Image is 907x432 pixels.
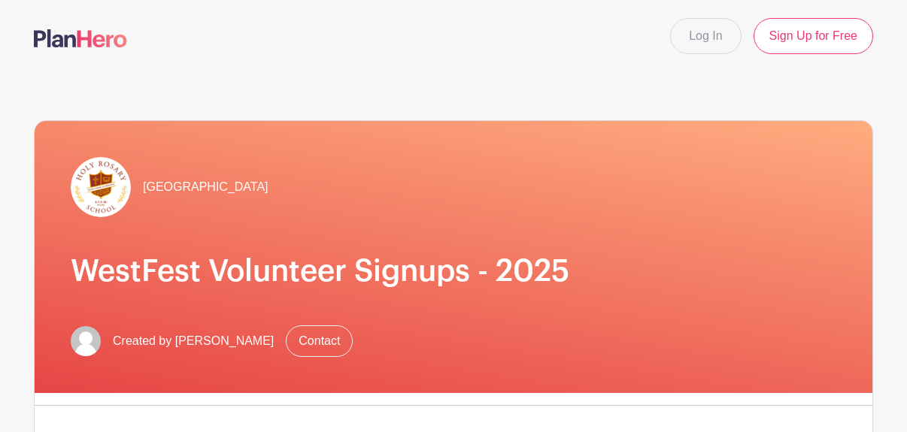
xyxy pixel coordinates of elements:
img: logo-507f7623f17ff9eddc593b1ce0a138ce2505c220e1c5a4e2b4648c50719b7d32.svg [34,29,127,47]
img: hr-logo-circle.png [71,157,131,217]
a: Sign Up for Free [754,18,873,54]
span: Created by [PERSON_NAME] [113,332,274,350]
img: default-ce2991bfa6775e67f084385cd625a349d9dcbb7a52a09fb2fda1e96e2d18dcdb.png [71,326,101,356]
h1: WestFest Volunteer Signups - 2025 [71,253,836,289]
span: [GEOGRAPHIC_DATA] [143,178,268,196]
a: Contact [286,325,353,357]
a: Log In [670,18,741,54]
